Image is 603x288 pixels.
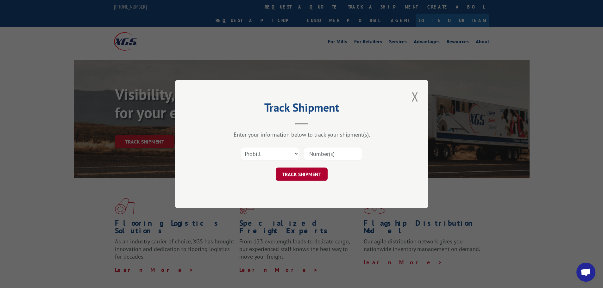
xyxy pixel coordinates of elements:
button: Close modal [410,88,420,105]
div: Enter your information below to track your shipment(s). [207,131,397,138]
h2: Track Shipment [207,103,397,115]
input: Number(s) [304,147,362,160]
a: Open chat [576,263,595,282]
button: TRACK SHIPMENT [276,168,328,181]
